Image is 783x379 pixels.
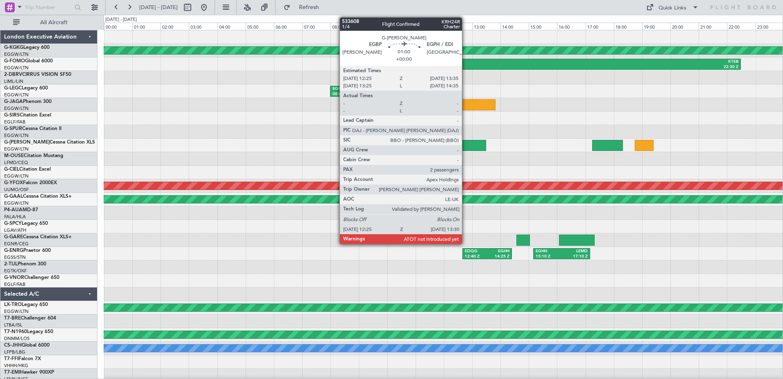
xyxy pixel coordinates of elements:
[4,349,25,355] a: LFPB/LBG
[4,302,22,307] span: LX-TRO
[561,254,587,260] div: 17:10 Z
[4,194,23,199] span: G-GAAL
[4,370,54,375] a: T7-EMIHawker 900XP
[4,356,18,361] span: T7-FFI
[4,275,24,280] span: G-VNOR
[4,140,95,145] a: G-[PERSON_NAME]Cessna Citation XLS
[4,146,29,152] a: EGGW/LTN
[586,23,614,30] div: 17:00
[4,316,56,321] a: T7-BREChallenger 604
[614,23,642,30] div: 18:00
[4,262,46,267] a: 2-TIJLPhenom 300
[4,187,29,193] a: UUMO/OSF
[4,329,27,334] span: T7-N1960
[4,221,48,226] a: G-SPCYLegacy 650
[4,45,50,50] a: G-KGKGLegacy 600
[4,86,48,91] a: G-LEGCLegacy 600
[4,322,23,328] a: LTBA/ISL
[4,113,20,118] span: G-SIRS
[381,91,429,97] div: 11:35 Z
[25,1,72,14] input: Trip Number
[536,249,561,254] div: EGHH
[4,308,29,315] a: EGGW/LTN
[4,214,26,220] a: FALA/HLA
[4,302,48,307] a: LX-TROLegacy 650
[413,64,576,70] div: 10:50 Z
[4,167,51,172] a: G-CIELCitation Excel
[359,23,387,30] div: 09:00
[381,86,429,92] div: LTFJ
[4,363,28,369] a: VHHH/HKG
[500,23,529,30] div: 14:00
[4,59,25,64] span: G-FOMO
[4,167,19,172] span: G-CIEL
[4,221,22,226] span: G-SPCY
[139,4,178,11] span: [DATE] - [DATE]
[4,241,29,247] a: EGNR/CEG
[465,254,487,260] div: 12:40 Z
[4,248,23,253] span: G-ENRG
[4,105,29,112] a: EGGW/LTN
[576,64,739,70] div: 22:30 Z
[4,200,29,206] a: EGGW/LTN
[4,78,23,84] a: LIML/LIN
[416,23,444,30] div: 11:00
[4,356,41,361] a: T7-FFIFalcon 7X
[4,343,22,348] span: CS-JHH
[280,1,329,14] button: Refresh
[465,249,487,254] div: EDQG
[4,180,23,185] span: G-YFOX
[4,329,53,334] a: T7-N1960Legacy 650
[4,208,38,212] a: P4-AUAMD-87
[387,23,416,30] div: 10:00
[302,23,330,30] div: 07:00
[4,45,23,50] span: G-KGKG
[536,254,561,260] div: 15:10 Z
[132,23,161,30] div: 01:00
[4,180,57,185] a: G-YFOXFalcon 2000EX
[246,23,274,30] div: 05:00
[472,23,500,30] div: 13:00
[161,23,189,30] div: 02:00
[670,23,699,30] div: 20:00
[4,59,53,64] a: G-FOMOGlobal 6000
[4,336,29,342] a: DNMM/LOS
[4,99,52,104] a: G-JAGAPhenom 300
[4,254,26,260] a: EGSS/STN
[104,23,132,30] div: 00:00
[4,160,28,166] a: LFMD/CEQ
[21,20,86,25] span: All Aircraft
[4,132,29,139] a: EGGW/LTN
[4,235,23,240] span: G-GARE
[699,23,727,30] div: 21:00
[217,23,246,30] div: 04:00
[642,1,703,14] button: Quick Links
[105,16,137,23] div: [DATE] - [DATE]
[4,86,22,91] span: G-LEGC
[4,153,24,158] span: M-OUSE
[659,4,686,12] div: Quick Links
[4,140,50,145] span: G-[PERSON_NAME]
[4,99,23,104] span: G-JAGA
[4,92,29,98] a: EGGW/LTN
[4,113,51,118] a: G-SIRSCitation Excel
[189,23,217,30] div: 03:00
[4,235,72,240] a: G-GARECessna Citation XLS+
[292,5,326,10] span: Refresh
[4,126,61,131] a: G-SPURCessna Citation II
[642,23,670,30] div: 19:00
[4,370,20,375] span: T7-EMI
[4,119,25,125] a: EGLF/FAB
[333,86,381,92] div: EGGW
[4,268,27,274] a: EGTK/OXF
[4,208,23,212] span: P4-AUA
[529,23,557,30] div: 15:00
[413,59,576,65] div: OLBA
[4,227,26,233] a: LGAV/ATH
[4,173,29,179] a: EGGW/LTN
[444,23,472,30] div: 12:00
[4,51,29,57] a: EGGW/LTN
[4,275,59,280] a: G-VNORChallenger 650
[330,23,359,30] div: 08:00
[4,72,71,77] a: 2-DBRVCIRRUS VISION SF50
